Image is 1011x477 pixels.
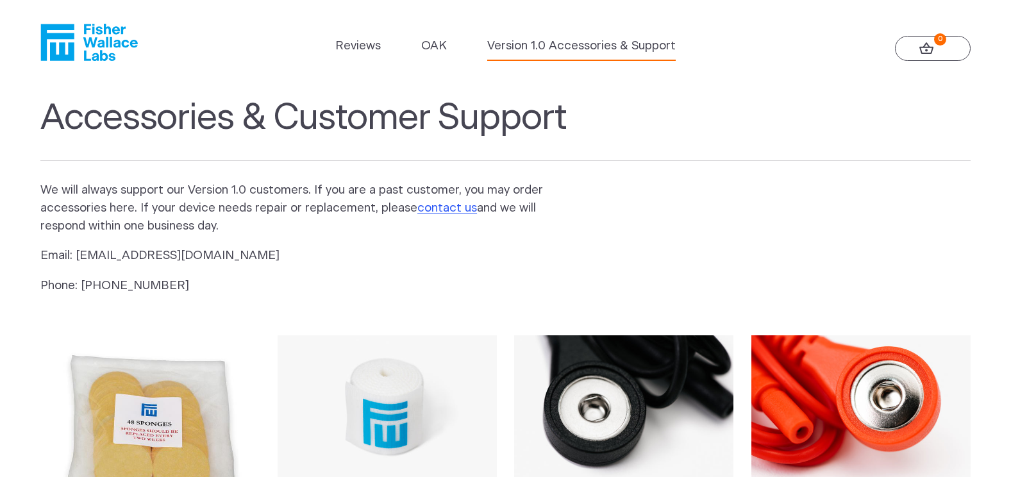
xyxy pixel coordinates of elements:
[335,37,381,55] a: Reviews
[421,37,447,55] a: OAK
[40,24,138,61] a: Fisher Wallace
[40,181,564,235] p: We will always support our Version 1.0 customers. If you are a past customer, you may order acces...
[417,202,477,214] a: contact us
[487,37,676,55] a: Version 1.0 Accessories & Support
[40,277,564,295] p: Phone: [PHONE_NUMBER]
[40,247,564,265] p: Email: [EMAIL_ADDRESS][DOMAIN_NAME]
[934,33,946,46] strong: 0
[40,97,971,161] h1: Accessories & Customer Support
[895,36,971,62] a: 0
